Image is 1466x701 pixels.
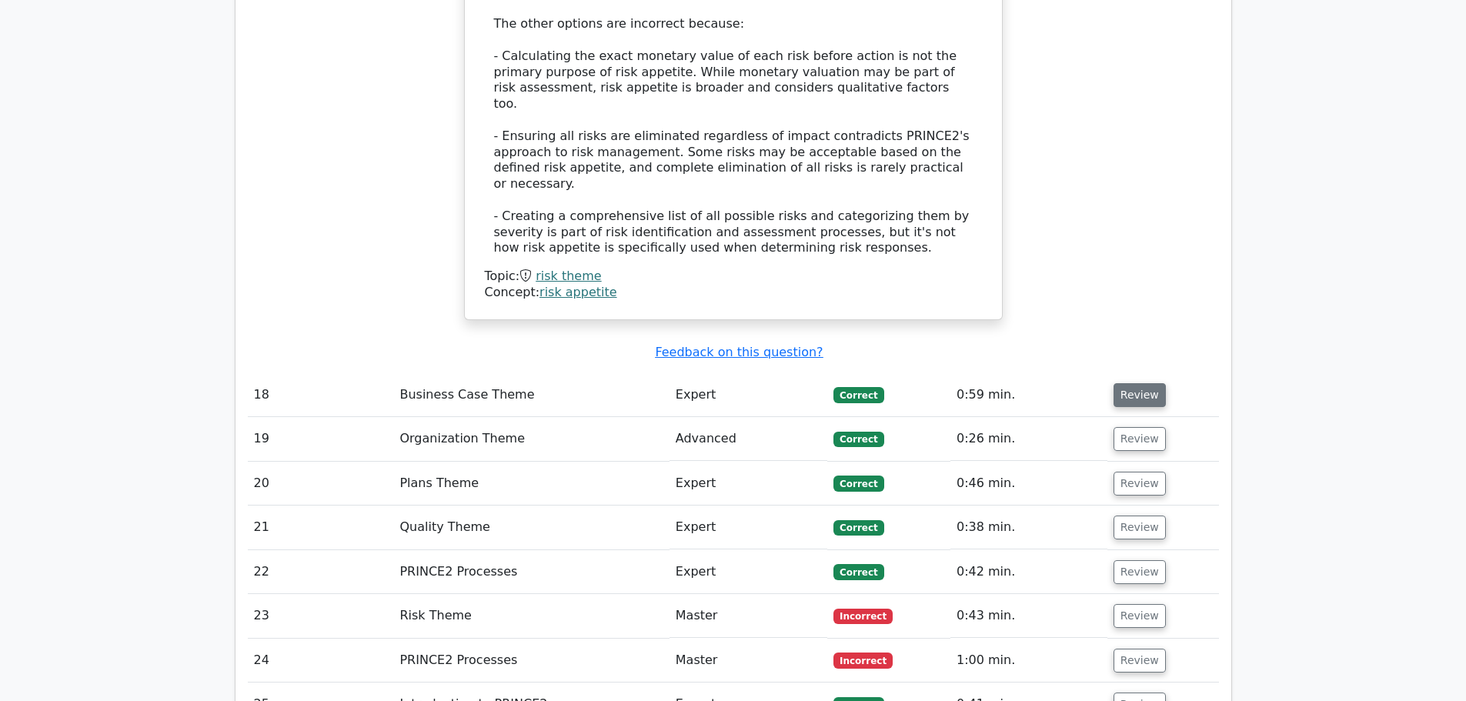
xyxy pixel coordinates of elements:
[1114,516,1166,539] button: Review
[950,373,1107,417] td: 0:59 min.
[950,550,1107,594] td: 0:42 min.
[536,269,601,283] a: risk theme
[833,653,893,668] span: Incorrect
[950,462,1107,506] td: 0:46 min.
[248,639,394,683] td: 24
[670,594,827,638] td: Master
[833,432,883,447] span: Correct
[950,506,1107,549] td: 0:38 min.
[1114,427,1166,451] button: Review
[833,387,883,402] span: Correct
[833,564,883,579] span: Correct
[248,417,394,461] td: 19
[1114,560,1166,584] button: Review
[248,462,394,506] td: 20
[670,373,827,417] td: Expert
[950,594,1107,638] td: 0:43 min.
[670,550,827,594] td: Expert
[1114,472,1166,496] button: Review
[485,285,982,301] div: Concept:
[670,417,827,461] td: Advanced
[248,550,394,594] td: 22
[833,609,893,624] span: Incorrect
[670,462,827,506] td: Expert
[485,269,982,285] div: Topic:
[1114,383,1166,407] button: Review
[393,594,669,638] td: Risk Theme
[248,373,394,417] td: 18
[833,476,883,491] span: Correct
[1114,649,1166,673] button: Review
[950,417,1107,461] td: 0:26 min.
[393,550,669,594] td: PRINCE2 Processes
[655,345,823,359] a: Feedback on this question?
[833,520,883,536] span: Correct
[393,373,669,417] td: Business Case Theme
[393,639,669,683] td: PRINCE2 Processes
[670,639,827,683] td: Master
[950,639,1107,683] td: 1:00 min.
[393,417,669,461] td: Organization Theme
[393,462,669,506] td: Plans Theme
[393,506,669,549] td: Quality Theme
[1114,604,1166,628] button: Review
[539,285,617,299] a: risk appetite
[670,506,827,549] td: Expert
[248,594,394,638] td: 23
[248,506,394,549] td: 21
